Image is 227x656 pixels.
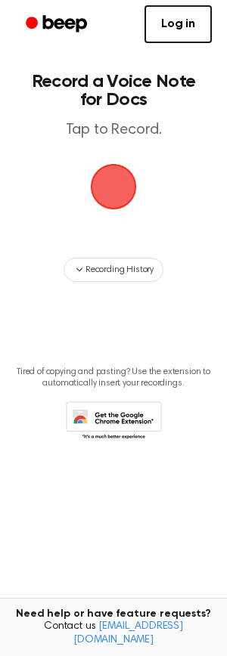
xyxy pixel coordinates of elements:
[91,164,136,209] img: Beep Logo
[27,73,200,109] h1: Record a Voice Note for Docs
[15,10,101,39] a: Beep
[27,121,200,140] p: Tap to Record.
[86,263,154,277] span: Recording History
[12,367,215,389] p: Tired of copying and pasting? Use the extension to automatically insert your recordings.
[145,5,212,43] a: Log in
[9,620,218,647] span: Contact us
[73,621,183,645] a: [EMAIL_ADDRESS][DOMAIN_NAME]
[64,258,163,282] button: Recording History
